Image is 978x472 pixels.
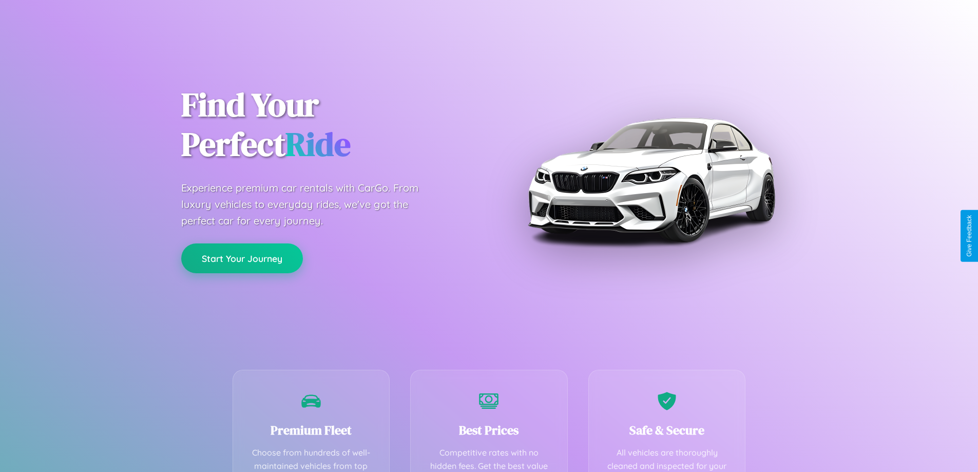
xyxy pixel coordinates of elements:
h1: Find Your Perfect [181,85,474,164]
h3: Premium Fleet [248,422,374,439]
img: Premium BMW car rental vehicle [523,51,779,308]
div: Give Feedback [966,215,973,257]
button: Start Your Journey [181,243,303,273]
p: Experience premium car rentals with CarGo. From luxury vehicles to everyday rides, we've got the ... [181,180,438,229]
span: Ride [285,122,351,166]
h3: Safe & Secure [604,422,730,439]
h3: Best Prices [426,422,552,439]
